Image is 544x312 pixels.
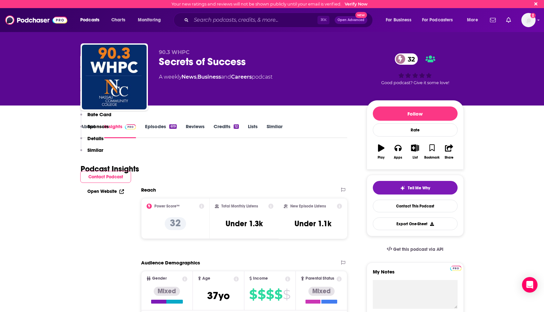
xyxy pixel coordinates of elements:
button: open menu [76,15,108,25]
button: Export One-Sheet [373,217,458,230]
h2: Power Score™ [154,204,180,208]
span: $ [283,289,290,300]
button: List [406,140,423,163]
div: Mixed [154,287,180,296]
h3: Under 1.1k [294,219,331,228]
span: $ [258,289,265,300]
button: Details [80,135,104,147]
span: More [467,16,478,25]
div: 32Good podcast? Give it some love! [367,49,464,89]
a: News [182,74,196,80]
span: Income [253,276,268,281]
span: Tell Me Why [408,185,430,191]
button: Show profile menu [521,13,536,27]
div: A weekly podcast [159,73,272,81]
div: Share [445,156,453,160]
button: open menu [381,15,419,25]
div: Apps [394,156,402,160]
h2: Total Monthly Listens [221,204,258,208]
p: Sponsors [87,123,109,129]
a: Open Website [87,189,124,194]
a: Charts [107,15,129,25]
a: Contact This Podcast [373,200,458,212]
button: tell me why sparkleTell Me Why [373,181,458,195]
span: 37 yo [207,289,230,302]
h2: Audience Demographics [141,260,200,266]
h3: Under 1.3k [226,219,263,228]
a: Lists [248,123,258,138]
button: Bookmark [424,140,440,163]
span: Monitoring [138,16,161,25]
a: Verify Now [345,2,368,6]
a: Reviews [186,123,205,138]
span: Logged in as kevinscottsmith [521,13,536,27]
div: Search podcasts, credits, & more... [180,13,379,28]
button: Sponsors [80,123,109,135]
h2: New Episode Listens [290,204,326,208]
div: List [413,156,418,160]
h2: Reach [141,187,156,193]
span: and [221,74,231,80]
button: Contact Podcast [80,171,131,183]
a: Credits12 [214,123,239,138]
button: open menu [462,15,486,25]
span: Parental Status [305,276,334,281]
img: Secrets of Success [82,45,147,109]
a: Get this podcast via API [382,241,449,257]
p: Details [87,135,104,141]
div: Bookmark [424,156,439,160]
span: ⌘ K [317,16,329,24]
a: Pro website [450,265,461,271]
span: Charts [111,16,125,25]
span: $ [249,289,257,300]
div: Open Intercom Messenger [522,277,538,293]
a: Similar [267,123,283,138]
span: , [196,74,197,80]
button: Share [440,140,457,163]
label: My Notes [373,269,458,280]
img: User Profile [521,13,536,27]
button: open menu [133,15,169,25]
button: Similar [80,147,103,159]
span: Good podcast? Give it some love! [381,80,449,85]
span: For Business [386,16,411,25]
p: 32 [165,217,186,230]
button: open menu [418,15,462,25]
span: $ [266,289,274,300]
div: 12 [234,124,239,129]
button: Apps [390,140,406,163]
span: 90.3 WHPC [159,49,190,55]
p: Similar [87,147,103,153]
img: Podchaser Pro [450,266,461,271]
svg: Email not verified [530,13,536,18]
span: For Podcasters [422,16,453,25]
span: $ [274,289,282,300]
div: Play [378,156,384,160]
span: 32 [401,53,418,65]
span: Age [202,276,210,281]
a: Business [197,74,221,80]
div: Rate [373,123,458,137]
a: Show notifications dropdown [487,15,498,26]
img: Podchaser - Follow, Share and Rate Podcasts [5,14,67,26]
div: Mixed [308,287,335,296]
input: Search podcasts, credits, & more... [191,15,317,25]
button: Play [373,140,390,163]
img: tell me why sparkle [400,185,405,191]
button: Open AdvancedNew [335,16,367,24]
a: Episodes619 [145,123,176,138]
button: Follow [373,106,458,121]
span: Podcasts [80,16,99,25]
div: Your new ratings and reviews will not be shown publicly until your email is verified. [172,2,368,6]
a: Show notifications dropdown [504,15,514,26]
div: 619 [169,124,176,129]
a: 32 [395,53,418,65]
span: Get this podcast via API [393,247,443,252]
span: Gender [152,276,167,281]
span: Open Advanced [338,18,364,22]
a: Careers [231,74,252,80]
span: New [355,12,367,18]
